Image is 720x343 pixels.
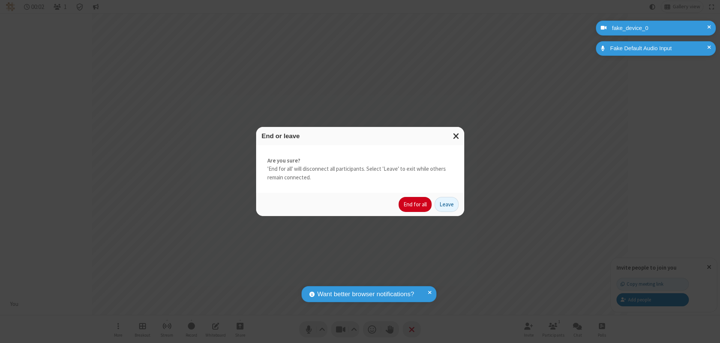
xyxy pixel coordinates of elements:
[607,44,710,53] div: Fake Default Audio Input
[317,289,414,299] span: Want better browser notifications?
[267,157,453,165] strong: Are you sure?
[448,127,464,145] button: Close modal
[435,197,459,212] button: Leave
[262,133,459,140] h3: End or leave
[609,24,710,33] div: fake_device_0
[399,197,432,212] button: End for all
[256,145,464,193] div: 'End for all' will disconnect all participants. Select 'Leave' to exit while others remain connec...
